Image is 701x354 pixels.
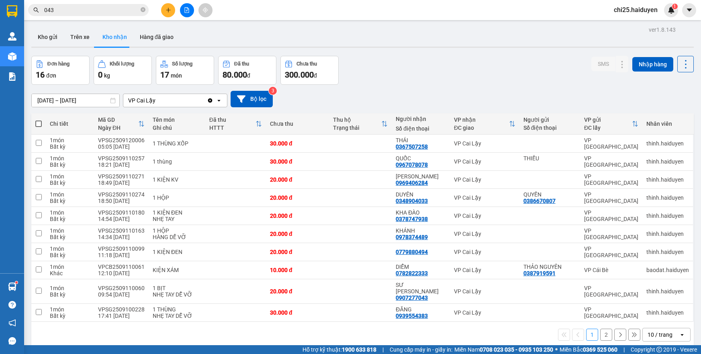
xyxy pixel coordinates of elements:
div: 1 thùng [153,158,201,165]
div: THẢO NGUYÊN [523,264,576,270]
div: 0348904033 [396,198,428,204]
div: 20.000 đ [270,231,325,237]
span: 0 [98,70,102,80]
div: Ngày ĐH [98,125,138,131]
div: VP [GEOGRAPHIC_DATA] [584,306,638,319]
div: 18:49 [DATE] [98,180,145,186]
div: VP [GEOGRAPHIC_DATA] [584,209,638,222]
div: 1 KIỆN ĐEN [153,209,201,216]
div: 17:41 [DATE] [98,313,145,319]
div: 1 món [50,155,90,162]
sup: 1 [672,4,678,9]
th: Toggle SortBy [450,113,519,135]
div: TẤN LỘC [396,173,446,180]
span: đ [314,72,317,79]
span: ⚪️ [555,348,558,351]
div: QUỐC [396,155,446,162]
button: Chưa thu300.000đ [280,56,339,85]
div: 0779880494 [396,249,428,255]
div: 0378747938 [396,216,428,222]
button: Trên xe [64,27,96,47]
span: chi25.haiduyen [607,5,664,15]
button: 1 [586,329,598,341]
div: Người gửi [523,117,576,123]
div: 12:10 [DATE] [98,270,145,276]
input: Tìm tên, số ĐT hoặc mã đơn [44,6,139,14]
svg: open [216,97,222,104]
span: copyright [656,347,662,352]
div: Người nhận [396,116,446,122]
div: VP Cai Lậy [454,231,515,237]
img: solution-icon [8,72,16,81]
th: Toggle SortBy [580,113,642,135]
img: warehouse-icon [8,32,16,41]
span: đơn [46,72,56,79]
div: Bất kỳ [50,313,90,319]
div: 20.000 đ [270,213,325,219]
button: Kho gửi [31,27,64,47]
div: thinh.haiduyen [646,309,689,316]
span: 300.000 [285,70,314,80]
div: VPSG2509120006 [98,137,145,143]
div: Đã thu [234,61,249,67]
div: VP [GEOGRAPHIC_DATA] [584,227,638,240]
strong: 0708 023 035 - 0935 103 250 [480,346,553,353]
div: 20.000 đ [270,288,325,295]
div: 1 món [50,264,90,270]
th: Toggle SortBy [94,113,149,135]
div: 0907277043 [396,295,428,301]
div: ver 1.8.143 [649,25,676,34]
div: 1 món [50,137,90,143]
div: 14:54 [DATE] [98,216,145,222]
button: SMS [591,57,615,71]
div: 18:21 [DATE] [98,162,145,168]
img: logo-vxr [7,5,17,17]
div: Bất kỳ [50,234,90,240]
button: plus [161,3,175,17]
div: 20.000 đ [270,194,325,201]
div: Đơn hàng [47,61,69,67]
div: 0387919591 [523,270,556,276]
div: thinh.haiduyen [646,213,689,219]
div: 1 THÙNG [153,306,201,313]
div: NHẸ TAY DỄ VỠ [153,291,201,298]
div: 1 món [50,209,90,216]
span: kg [104,72,110,79]
div: SƯ CÔ MINH [396,282,446,295]
div: Bất kỳ [50,180,90,186]
div: Tên món [153,117,201,123]
div: Ghi chú [153,125,201,131]
div: 1 món [50,191,90,198]
div: 1 món [50,227,90,234]
span: Miền Nam [454,345,553,354]
button: file-add [180,3,194,17]
div: Số điện thoại [523,125,576,131]
span: plus [166,7,171,13]
div: Số điện thoại [396,125,446,132]
div: 1 món [50,285,90,291]
div: 1 THÙNG XỐP [153,140,201,147]
span: Cung cấp máy in - giấy in: [390,345,452,354]
div: VP Cai Lậy [454,194,515,201]
div: KIỆN XÁM [153,267,201,273]
div: 1 KIỆN ĐEN [153,249,201,255]
div: HTTT [209,125,255,131]
div: VP [GEOGRAPHIC_DATA] [584,191,638,204]
div: Nhân viên [646,121,689,127]
div: 0967078078 [396,162,428,168]
div: DIỄM [396,264,446,270]
span: caret-down [686,6,693,14]
div: VPSG2509110060 [98,285,145,291]
button: 2 [600,329,612,341]
span: close-circle [141,6,145,14]
div: ĐĂNG [396,306,446,313]
div: 18:50 [DATE] [98,198,145,204]
button: Đã thu80.000đ [218,56,276,85]
div: baodat.haiduyen [646,267,689,273]
div: VPCB2509110061 [98,264,145,270]
th: Toggle SortBy [205,113,266,135]
div: 1 món [50,306,90,313]
div: VPSG2509110099 [98,246,145,252]
div: VPSG2509110271 [98,173,145,180]
div: thinh.haiduyen [646,288,689,295]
